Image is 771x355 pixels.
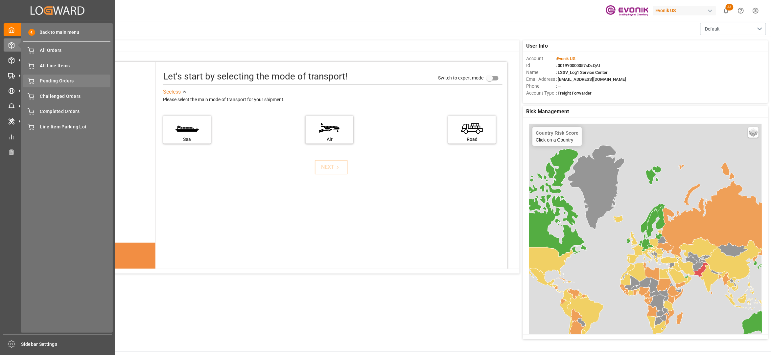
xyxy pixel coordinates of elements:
[321,163,341,171] div: NEXT
[705,26,720,33] span: Default
[23,120,110,133] a: Line Item Parking Lot
[23,59,110,72] a: All Line Items
[40,123,111,130] span: Line Item Parking Lot
[167,136,208,143] div: Sea
[556,56,575,61] span: :
[536,130,578,136] h4: Country Risk Score
[40,78,111,84] span: Pending Orders
[452,136,493,143] div: Road
[606,5,648,16] img: Evonik-brand-mark-Deep-Purple-RGB.jpeg_1700498283.jpeg
[4,145,111,158] a: Transport Planner
[23,44,110,57] a: All Orders
[315,160,348,174] button: NEXT
[556,91,592,96] span: : Freight Forwarder
[526,108,569,116] span: Risk Management
[526,76,556,83] span: Email Address
[748,127,759,138] a: Layers
[536,130,578,143] div: Click on a Country
[21,341,112,348] span: Sidebar Settings
[40,62,111,69] span: All Line Items
[23,90,110,102] a: Challenged Orders
[526,55,556,62] span: Account
[526,69,556,76] span: Name
[556,77,626,82] span: : [EMAIL_ADDRESS][DOMAIN_NAME]
[35,29,80,36] span: Back to main menu
[700,23,766,35] button: open menu
[526,83,556,90] span: Phone
[40,108,111,115] span: Completed Orders
[309,136,350,143] div: Air
[40,47,111,54] span: All Orders
[438,75,483,80] span: Switch to expert mode
[163,70,348,83] div: Let's start by selecting the mode of transport!
[526,62,556,69] span: Id
[526,90,556,97] span: Account Type
[23,75,110,87] a: Pending Orders
[23,105,110,118] a: Completed Orders
[40,93,111,100] span: Challenged Orders
[163,88,181,96] div: See less
[4,130,111,143] a: My Reports
[557,56,575,61] span: Evonik US
[556,70,608,75] span: : LSSV_Log1 Service Center
[526,42,548,50] span: User Info
[556,84,561,89] span: : —
[556,63,600,68] span: : 0019Y0000057sDzQAI
[4,23,111,36] a: My Cockpit
[163,96,503,104] div: Please select the main mode of transport for your shipment.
